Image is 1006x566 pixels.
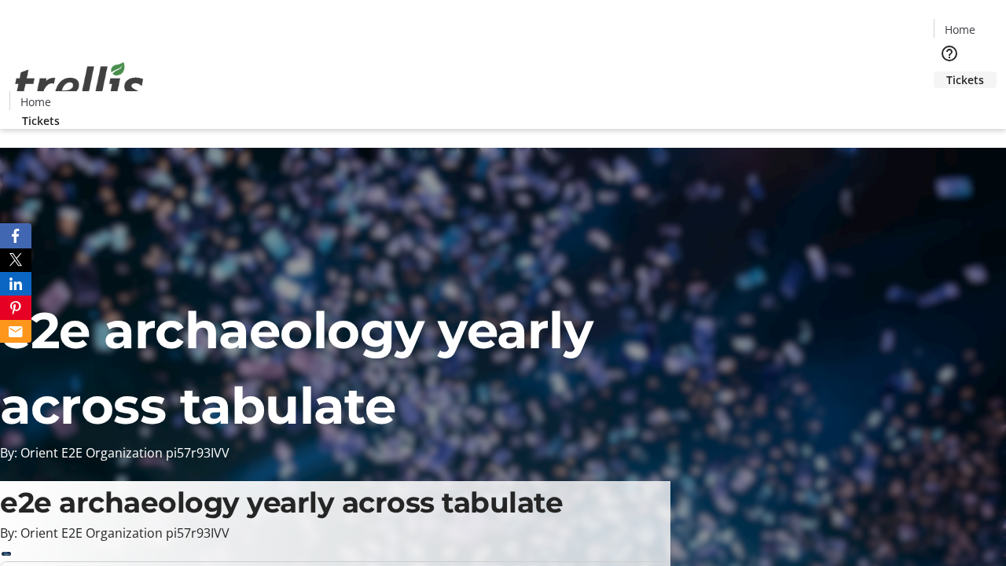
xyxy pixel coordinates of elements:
[9,45,149,123] img: Orient E2E Organization pi57r93IVV's Logo
[20,94,51,110] span: Home
[22,112,60,129] span: Tickets
[945,21,975,38] span: Home
[934,88,965,119] button: Cart
[934,38,965,69] button: Help
[934,21,985,38] a: Home
[10,94,61,110] a: Home
[9,112,72,129] a: Tickets
[934,72,997,88] a: Tickets
[946,72,984,88] span: Tickets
